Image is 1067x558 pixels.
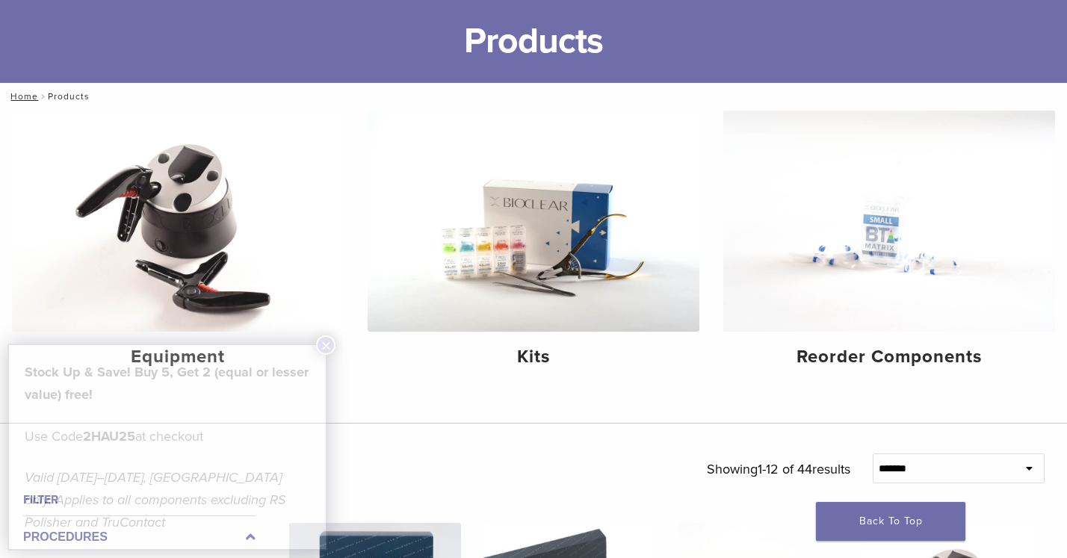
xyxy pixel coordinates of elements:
[83,428,135,444] strong: 2HAU25
[25,469,286,530] em: Valid [DATE]–[DATE], [GEOGRAPHIC_DATA] only. Applies to all components excluding RS Polisher and ...
[6,91,38,102] a: Home
[12,111,344,332] img: Equipment
[38,93,48,100] span: /
[723,111,1055,380] a: Reorder Components
[25,425,310,447] p: Use Code at checkout
[758,461,812,477] span: 1-12 of 44
[707,453,850,485] p: Showing results
[735,344,1043,371] h4: Reorder Components
[816,502,965,541] a: Back To Top
[380,344,687,371] h4: Kits
[368,111,699,380] a: Kits
[368,111,699,332] img: Kits
[25,364,309,403] strong: Stock Up & Save! Buy 5, Get 2 (equal or lesser value) free!
[723,111,1055,332] img: Reorder Components
[316,335,335,355] button: Close
[12,111,344,380] a: Equipment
